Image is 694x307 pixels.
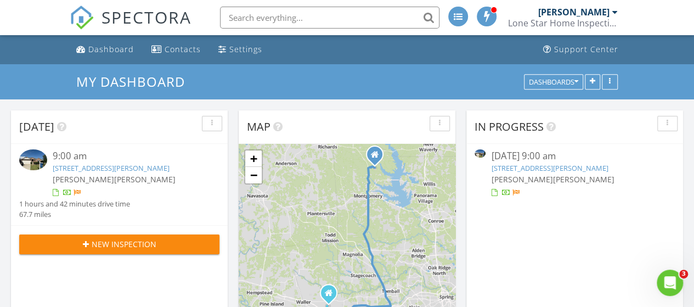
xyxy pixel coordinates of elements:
div: [DATE] 9:00 am [491,149,658,163]
div: Dashboards [529,78,578,86]
span: [PERSON_NAME] [53,174,114,185]
span: Map [247,119,270,134]
a: Dashboard [72,40,138,60]
a: Zoom in [245,150,262,167]
div: 9:00 am [53,149,203,163]
div: [PERSON_NAME] [538,7,610,18]
span: [PERSON_NAME] [491,174,552,185]
a: SPECTORA [70,15,191,38]
a: [DATE] 9:00 am [STREET_ADDRESS][PERSON_NAME] [PERSON_NAME][PERSON_NAME] [475,149,675,198]
span: [DATE] [19,119,54,134]
div: 1 hours and 42 minutes drive time [19,199,130,209]
iframe: Intercom live chat [657,270,683,296]
a: My Dashboard [76,72,194,91]
img: 9348030%2Freports%2Ffd9db2ac-7bfa-4e27-be2e-6f136b4ff208%2Fcover_photos%2FB2322ZQ1N059UTHZysNF%2F... [475,149,486,158]
a: [STREET_ADDRESS][PERSON_NAME] [491,163,608,173]
a: Contacts [147,40,205,60]
a: Zoom out [245,167,262,183]
a: [STREET_ADDRESS][PERSON_NAME] [53,163,170,173]
div: 67.7 miles [19,209,130,220]
span: [PERSON_NAME] [114,174,176,185]
div: Settings [229,44,262,54]
span: 3 [679,270,688,278]
div: PO Box 205, Hockley TX 77447 [329,293,335,299]
div: Support Center [554,44,618,54]
img: The Best Home Inspection Software - Spectora [70,5,94,30]
div: Dashboard [88,44,134,54]
img: 9348030%2Freports%2Ffd9db2ac-7bfa-4e27-be2e-6f136b4ff208%2Fcover_photos%2FB2322ZQ1N059UTHZysNF%2F... [19,149,47,170]
a: 9:00 am [STREET_ADDRESS][PERSON_NAME] [PERSON_NAME][PERSON_NAME] 1 hours and 42 minutes drive tim... [19,149,219,220]
button: New Inspection [19,235,219,254]
div: Lone Star Home Inspections PLLC [508,18,618,29]
button: Dashboards [524,74,583,90]
span: SPECTORA [101,5,191,29]
span: [PERSON_NAME] [552,174,614,185]
input: Search everything... [220,7,439,29]
span: New Inspection [92,238,156,250]
a: Settings [214,40,267,60]
div: Contacts [165,44,201,54]
a: Support Center [539,40,623,60]
span: In Progress [475,119,544,134]
div: 20249 Spruce Dr., Montgomery TX 77356 [375,154,381,161]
